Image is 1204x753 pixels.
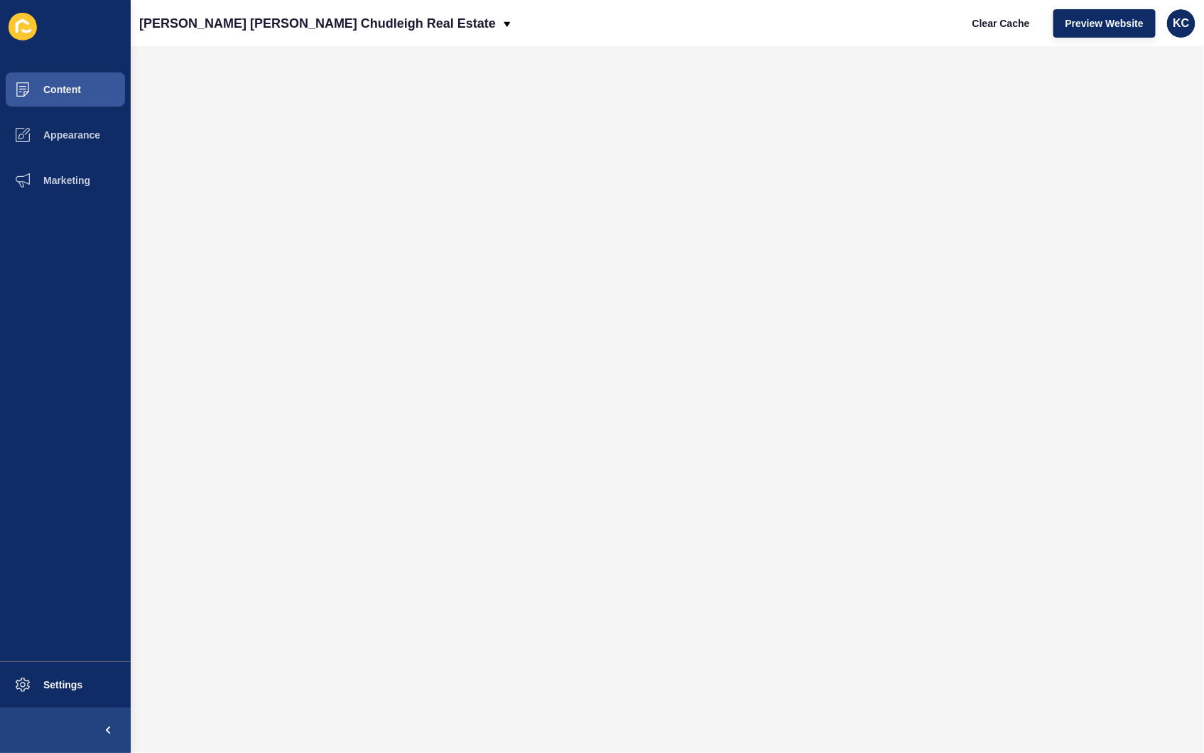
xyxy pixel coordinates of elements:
span: KC [1173,16,1189,31]
button: Clear Cache [960,9,1042,38]
button: Preview Website [1053,9,1156,38]
p: [PERSON_NAME] [PERSON_NAME] Chudleigh Real Estate [139,6,496,41]
span: Preview Website [1065,16,1144,31]
span: Clear Cache [972,16,1030,31]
